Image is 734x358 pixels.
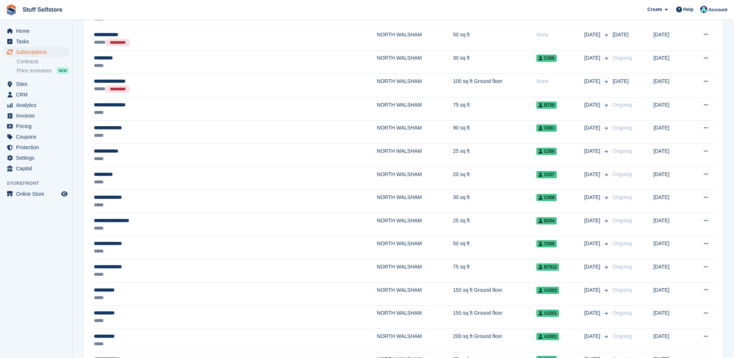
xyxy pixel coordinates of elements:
span: Price increases [17,67,52,74]
div: None [536,77,584,85]
td: 30 sq ft [453,51,536,74]
td: NORTH WALSHAM [377,329,453,352]
td: 150 sq ft Ground floor [453,306,536,329]
td: [DATE] [653,213,689,236]
img: stora-icon-8386f47178a22dfd0bd8f6a31ec36ba5ce8667c1dd55bd0f319d3a0aa187defe.svg [6,4,17,15]
img: Simon Gardner [700,6,707,13]
span: [DATE] [584,77,602,85]
span: C901 [536,124,557,132]
span: B7512 [536,263,559,271]
span: Ongoing [612,125,632,131]
span: [DATE] [612,78,628,84]
a: menu [4,121,69,131]
td: 25 sq ft [453,144,536,167]
span: [DATE] [584,194,602,201]
span: [DATE] [584,286,602,294]
span: C207 [536,171,557,178]
a: menu [4,189,69,199]
td: NORTH WALSHAM [377,74,453,98]
td: NORTH WALSHAM [377,259,453,283]
span: C308 [536,194,557,201]
span: B759 [536,102,557,109]
td: NORTH WALSHAM [377,51,453,74]
span: Analytics [16,100,60,110]
td: NORTH WALSHAM [377,282,453,306]
td: 200 sq ft Ground floor [453,329,536,352]
td: [DATE] [653,51,689,74]
span: Online Store [16,189,60,199]
span: Tasks [16,36,60,47]
td: 20 sq ft [453,167,536,190]
span: Help [683,6,694,13]
td: [DATE] [653,167,689,190]
td: [DATE] [653,120,689,144]
td: [DATE] [653,98,689,121]
span: Sites [16,79,60,89]
div: None [536,31,584,39]
span: B254 [536,217,557,224]
td: 75 sq ft [453,98,536,121]
a: menu [4,79,69,89]
span: [DATE] [584,101,602,109]
span: A1502 [536,287,559,294]
td: 90 sq ft [453,120,536,144]
span: Pricing [16,121,60,131]
span: Capital [16,163,60,174]
span: [DATE] [584,217,602,224]
span: [DATE] [612,32,628,37]
td: 50 sq ft [453,27,536,51]
td: 30 sq ft [453,190,536,213]
span: Storefront [7,180,72,187]
a: Preview store [60,190,69,198]
td: NORTH WALSHAM [377,306,453,329]
a: menu [4,36,69,47]
span: Coupons [16,132,60,142]
td: [DATE] [653,259,689,283]
span: Home [16,26,60,36]
td: 50 sq ft [453,236,536,259]
td: [DATE] [653,306,689,329]
td: [DATE] [653,236,689,259]
a: menu [4,89,69,100]
span: [DATE] [584,31,602,39]
span: [DATE] [584,147,602,155]
td: NORTH WALSHAM [377,27,453,51]
a: Price increases NEW [17,67,69,75]
a: menu [4,132,69,142]
span: Ongoing [612,333,632,339]
a: menu [4,47,69,57]
span: Ongoing [612,171,632,177]
span: Settings [16,153,60,163]
span: [DATE] [584,171,602,178]
span: Ongoing [612,310,632,316]
span: [DATE] [584,240,602,247]
td: NORTH WALSHAM [377,120,453,144]
td: 100 sq ft Ground floor [453,74,536,98]
span: Invoices [16,111,60,121]
span: Ongoing [612,287,632,293]
a: menu [4,163,69,174]
a: menu [4,153,69,163]
span: Ongoing [612,264,632,270]
span: C508 [536,240,557,247]
td: 25 sq ft [453,213,536,236]
span: CRM [16,89,60,100]
td: NORTH WALSHAM [377,98,453,121]
span: Ongoing [612,218,632,223]
span: Ongoing [612,240,632,246]
td: 75 sq ft [453,259,536,283]
span: Subscriptions [16,47,60,57]
td: [DATE] [653,282,689,306]
span: Ongoing [612,194,632,200]
a: menu [4,26,69,36]
a: menu [4,100,69,110]
a: Contracts [17,58,69,65]
td: NORTH WALSHAM [377,190,453,213]
span: Account [709,6,727,13]
td: [DATE] [653,74,689,98]
td: NORTH WALSHAM [377,213,453,236]
span: Ongoing [612,102,632,108]
a: Stuff Selfstore [20,4,65,16]
span: [DATE] [584,124,602,132]
a: menu [4,111,69,121]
